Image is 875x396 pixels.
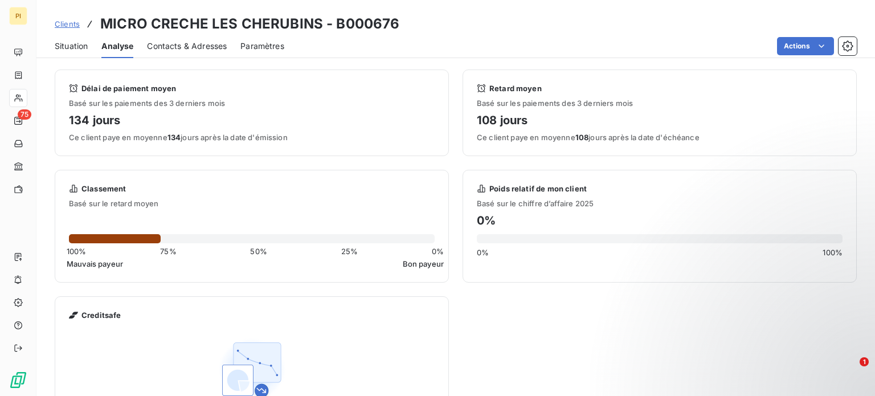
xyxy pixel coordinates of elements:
[55,18,80,30] a: Clients
[477,111,843,129] h4: 108 jours
[777,37,834,55] button: Actions
[250,247,267,256] span: 50 %
[81,184,126,193] span: Classement
[489,184,587,193] span: Poids relatif de mon client
[9,7,27,25] div: PI
[432,247,444,256] span: 0 %
[477,248,489,257] span: 0 %
[167,133,181,142] span: 134
[341,247,358,256] span: 25 %
[101,40,133,52] span: Analyse
[477,133,843,142] span: Ce client paye en moyenne jours après la date d'échéance
[69,111,435,129] h4: 134 jours
[67,259,123,268] span: Mauvais payeur
[489,84,542,93] span: Retard moyen
[69,133,435,142] span: Ce client paye en moyenne jours après la date d'émission
[477,199,843,208] span: Basé sur le chiffre d’affaire 2025
[81,311,121,320] span: Creditsafe
[647,285,875,365] iframe: Intercom notifications message
[160,247,176,256] span: 75 %
[18,109,31,120] span: 75
[477,211,843,230] h4: 0 %
[100,14,399,34] h3: MICRO CRECHE LES CHERUBINS - B000676
[69,99,435,108] span: Basé sur les paiements des 3 derniers mois
[836,357,864,385] iframe: Intercom live chat
[240,40,284,52] span: Paramètres
[55,40,88,52] span: Situation
[55,19,80,28] span: Clients
[67,247,87,256] span: 100 %
[55,199,448,208] span: Basé sur le retard moyen
[147,40,227,52] span: Contacts & Adresses
[575,133,588,142] span: 108
[403,259,444,268] span: Bon payeur
[477,99,843,108] span: Basé sur les paiements des 3 derniers mois
[81,84,176,93] span: Délai de paiement moyen
[860,357,869,366] span: 1
[823,248,843,257] span: 100 %
[9,371,27,389] img: Logo LeanPay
